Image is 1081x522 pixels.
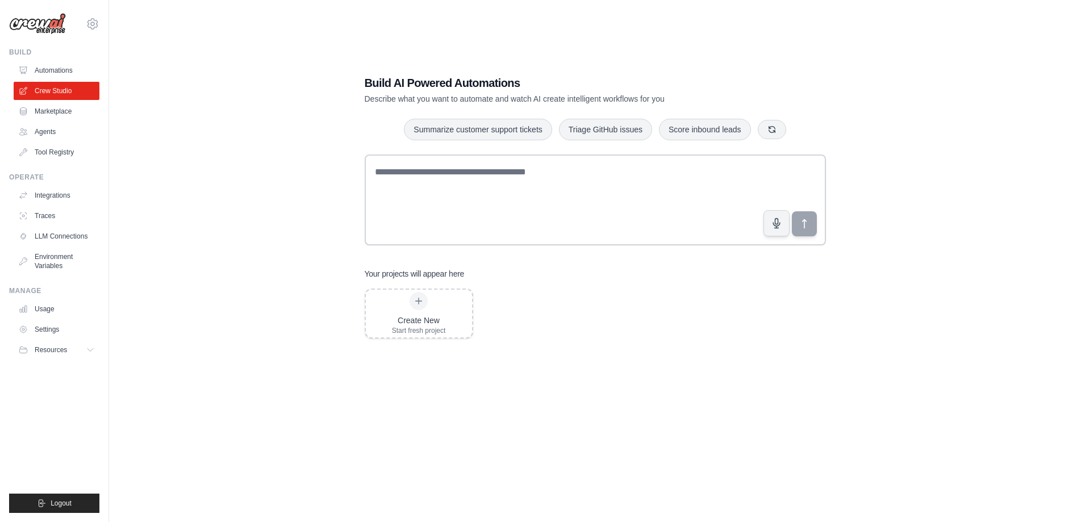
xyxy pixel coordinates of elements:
[758,120,786,139] button: Get new suggestions
[14,341,99,359] button: Resources
[9,173,99,182] div: Operate
[365,93,746,105] p: Describe what you want to automate and watch AI create intelligent workflows for you
[365,75,746,91] h1: Build AI Powered Automations
[404,119,552,140] button: Summarize customer support tickets
[763,210,790,236] button: Click to speak your automation idea
[14,300,99,318] a: Usage
[14,123,99,141] a: Agents
[14,227,99,245] a: LLM Connections
[9,286,99,295] div: Manage
[659,119,751,140] button: Score inbound leads
[14,143,99,161] a: Tool Registry
[9,494,99,513] button: Logout
[14,186,99,204] a: Integrations
[365,268,465,279] h3: Your projects will appear here
[9,13,66,35] img: Logo
[9,48,99,57] div: Build
[392,326,446,335] div: Start fresh project
[14,61,99,80] a: Automations
[14,102,99,120] a: Marketplace
[559,119,652,140] button: Triage GitHub issues
[392,315,446,326] div: Create New
[14,320,99,339] a: Settings
[14,248,99,275] a: Environment Variables
[14,207,99,225] a: Traces
[51,499,72,508] span: Logout
[35,345,67,354] span: Resources
[14,82,99,100] a: Crew Studio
